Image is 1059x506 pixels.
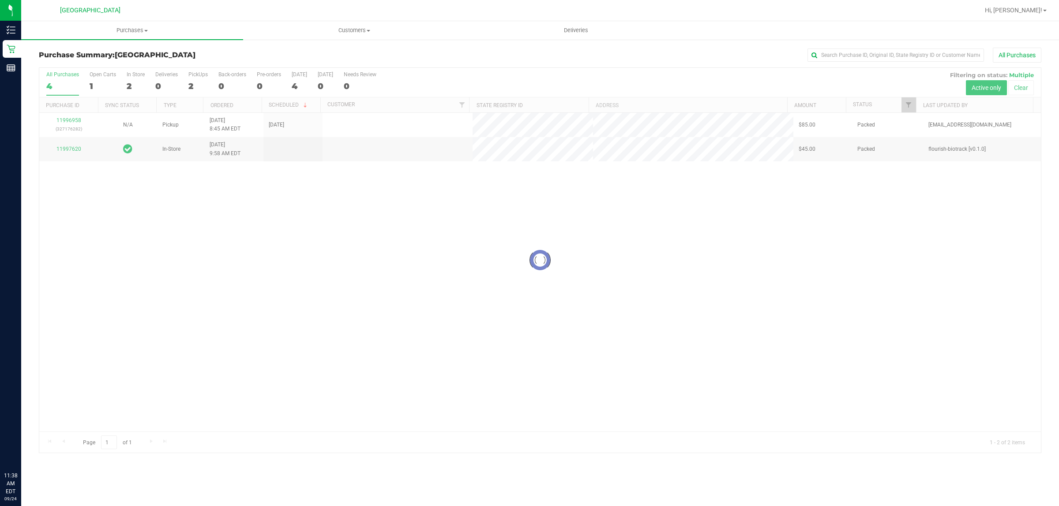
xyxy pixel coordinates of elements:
inline-svg: Reports [7,63,15,72]
span: [GEOGRAPHIC_DATA] [115,51,195,59]
span: Hi, [PERSON_NAME]! [985,7,1042,14]
span: Customers [244,26,465,34]
input: Search Purchase ID, Original ID, State Registry ID or Customer Name... [807,48,984,62]
span: Deliveries [552,26,600,34]
span: [GEOGRAPHIC_DATA] [60,7,120,14]
a: Purchases [21,21,243,40]
h3: Purchase Summary: [39,51,373,59]
inline-svg: Inventory [7,26,15,34]
inline-svg: Retail [7,45,15,53]
iframe: Resource center unread badge [26,434,37,445]
a: Customers [243,21,465,40]
span: Purchases [21,26,243,34]
p: 11:38 AM EDT [4,472,17,495]
a: Deliveries [465,21,687,40]
iframe: Resource center [9,435,35,462]
p: 09/24 [4,495,17,502]
button: All Purchases [993,48,1041,63]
